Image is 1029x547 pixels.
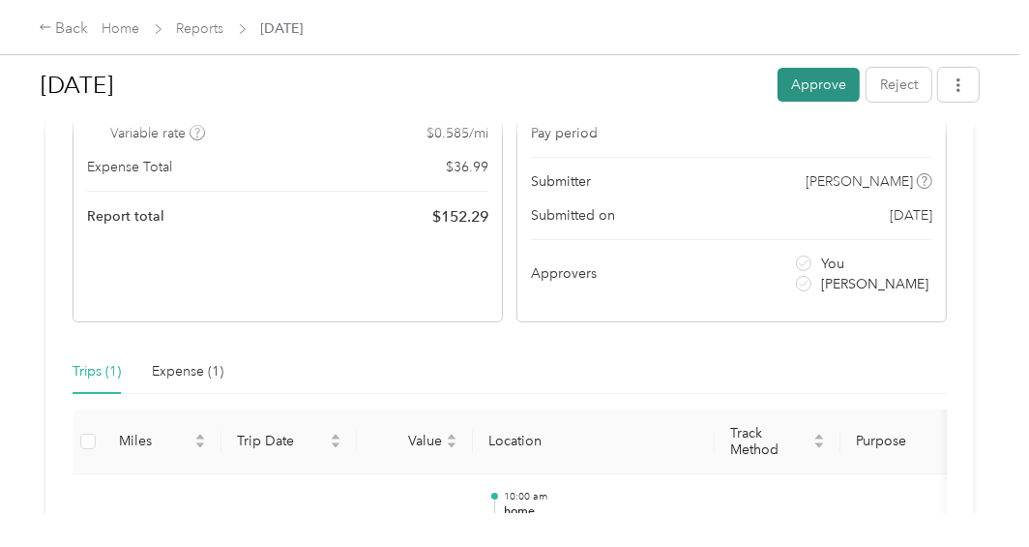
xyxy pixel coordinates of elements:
[822,274,929,294] span: [PERSON_NAME]
[103,410,221,474] th: Miles
[446,157,488,177] span: $ 36.99
[73,361,121,382] div: Trips (1)
[194,431,206,442] span: caret-up
[41,62,764,108] h1: August2025
[531,171,591,192] span: Submitter
[39,17,89,41] div: Back
[531,205,615,226] span: Submitted on
[504,503,699,521] p: home
[856,433,955,449] span: Purpose
[921,439,1029,547] iframe: Everlance-gr Chat Button Frame
[867,68,931,102] button: Reject
[715,410,840,474] th: Track Method
[531,263,597,284] span: Approvers
[194,440,206,451] span: caret-down
[813,431,825,442] span: caret-up
[504,490,699,503] p: 10:00 am
[778,68,860,102] button: Approve
[822,254,845,274] span: You
[177,20,224,37] a: Reports
[261,18,304,39] span: [DATE]
[730,425,809,458] span: Track Method
[840,410,985,474] th: Purpose
[807,171,914,192] span: [PERSON_NAME]
[813,440,825,451] span: caret-down
[87,157,172,177] span: Expense Total
[473,410,715,474] th: Location
[432,205,488,228] span: $ 152.29
[446,431,457,442] span: caret-up
[119,433,191,449] span: Miles
[221,410,357,474] th: Trip Date
[446,440,457,451] span: caret-down
[87,206,164,227] span: Report total
[890,205,932,226] span: [DATE]
[152,361,223,382] div: Expense (1)
[330,440,341,451] span: caret-down
[103,20,140,37] a: Home
[237,433,326,449] span: Trip Date
[372,433,442,449] span: Value
[330,431,341,442] span: caret-up
[357,410,473,474] th: Value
